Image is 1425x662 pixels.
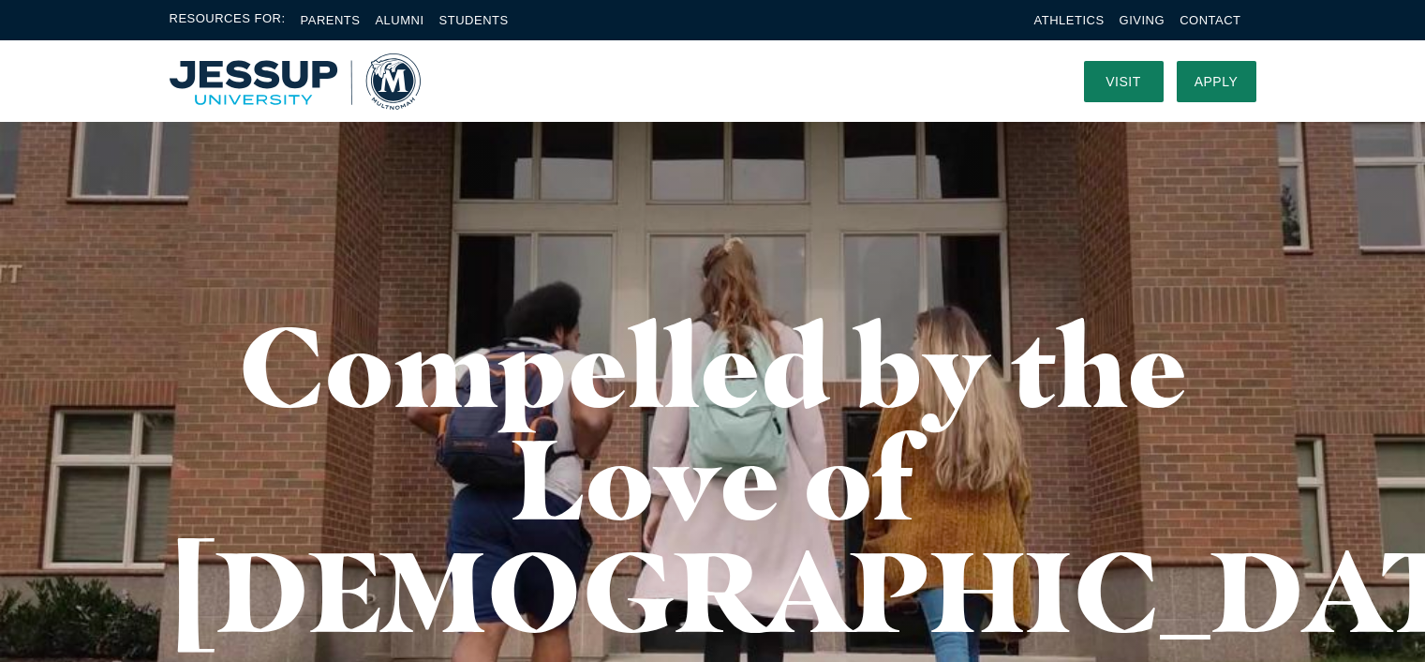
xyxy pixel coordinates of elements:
a: Students [439,13,509,27]
span: Resources For: [170,9,286,31]
a: Home [170,53,421,110]
a: Apply [1177,61,1256,102]
a: Contact [1180,13,1240,27]
a: Alumni [375,13,423,27]
a: Giving [1120,13,1165,27]
a: Parents [301,13,361,27]
a: Visit [1084,61,1164,102]
img: Multnomah University Logo [170,53,421,110]
h1: Compelled by the Love of [DEMOGRAPHIC_DATA] [170,309,1256,647]
a: Athletics [1034,13,1105,27]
